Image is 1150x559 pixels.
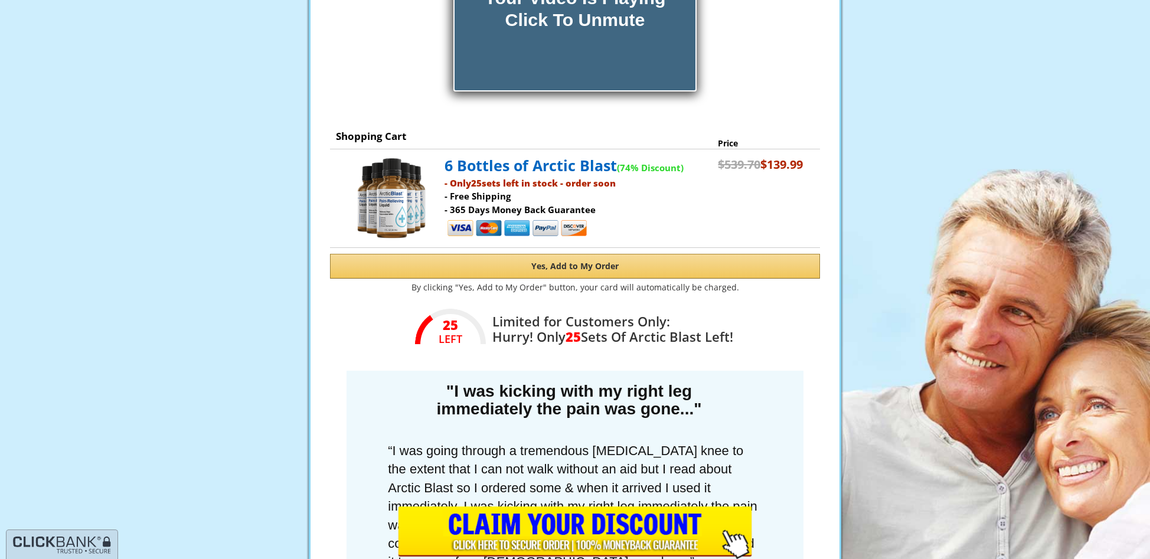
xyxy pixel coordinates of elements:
span: 25 [471,177,482,189]
input: Submit Form [398,506,752,559]
strike: $539.70 [718,156,760,172]
em: 25 [415,319,486,331]
p: Price [718,138,803,149]
p: By clicking "Yes, Add to My Order" button, your card will automatically be charged. [306,282,844,293]
p: - 365 Days Money Back Guarantee [445,203,712,217]
strong: "I was kicking with my right leg immediately the pain was gone..." [437,382,702,418]
p: Shopping Cart [336,130,814,143]
img: logo-tab-dark-blue-en.png [12,535,112,555]
p: 6 Bottles of Arctic Blast [445,155,712,176]
span: 25 [566,328,581,345]
span: Yes, Add to My Order [531,260,619,272]
img: payment.png [446,218,588,240]
span: (74% Discount) [617,162,684,174]
img: prod image [348,155,436,241]
div: Limited for Customers Only: [483,311,733,344]
p: - Only sets left in stock - order soon [445,176,712,190]
p: $139.99 [718,156,803,174]
button: Yes, Add to My Order [330,254,820,279]
div: LEFT [415,333,486,345]
div: Hurry! Only Sets Of Arctic Blast Left! [492,329,733,344]
p: - Free Shipping [445,189,712,203]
